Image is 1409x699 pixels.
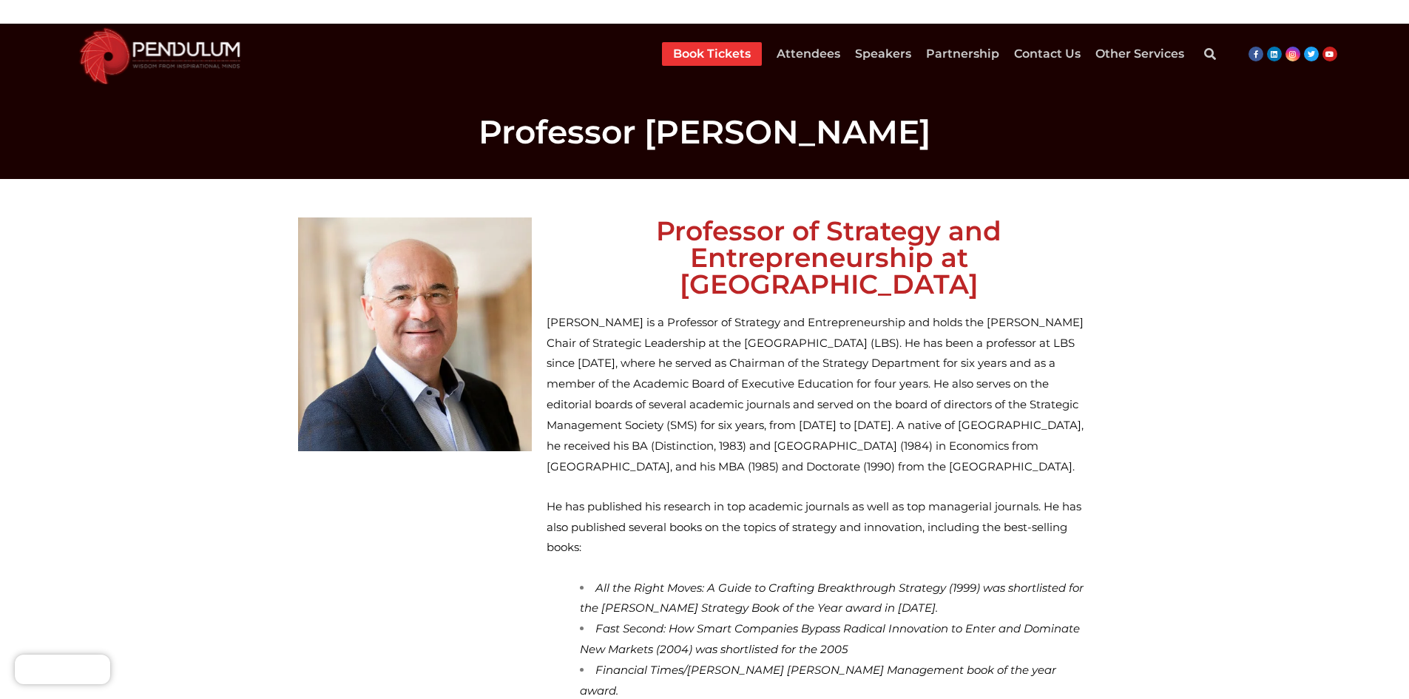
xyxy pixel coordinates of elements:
[662,42,1184,66] nav: Menu
[1095,42,1184,66] a: Other Services
[547,315,1084,473] span: [PERSON_NAME] is a Professor of Strategy and Entrepreneurship and holds the [PERSON_NAME] Chair o...
[580,663,1056,698] em: Financial Times/[PERSON_NAME] [PERSON_NAME] Management book of the year award.
[855,42,911,66] a: Speakers
[926,42,999,66] a: Partnership
[673,42,751,66] a: Book Tickets
[777,42,840,66] a: Attendees
[580,621,1080,656] em: Fast Second: How Smart Companies Bypass Radical Innovation to Enter and Dominate New Markets (200...
[580,581,1084,615] em: All the Right Moves: A Guide to Crafting Breakthrough Strategy (1999) was shortlisted for the [PE...
[1195,39,1225,69] div: Search
[70,24,250,85] img: cropped-cropped-Pendulum-Summit-Logo-Website.png
[547,499,1081,555] span: He has published his research in top academic journals as well as top managerial journals. He has...
[291,115,1119,148] h1: Professor [PERSON_NAME]
[547,217,1112,297] h2: Professor of Strategy and Entrepreneurship at [GEOGRAPHIC_DATA]
[1014,42,1081,66] a: Contact Us
[15,655,110,684] iframe: Brevo live chat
